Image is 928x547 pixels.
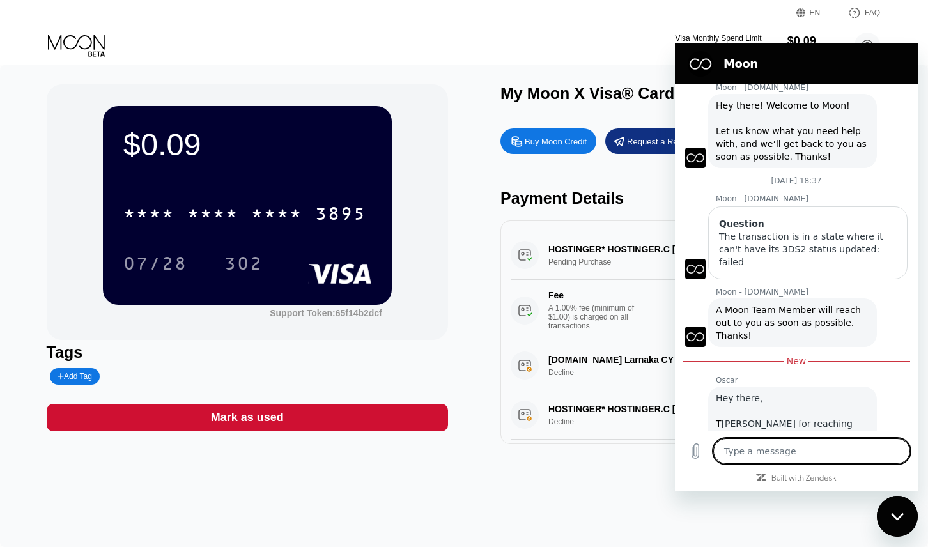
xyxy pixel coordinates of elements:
div: Add Tag [50,368,100,385]
div: $0.09 [787,35,829,48]
iframe: Button to launch messaging window, conversation in progress [877,496,918,537]
div: EN [810,8,821,17]
div: Support Token: 65f14b2dcf [270,308,382,318]
iframe: Messaging window [675,43,918,491]
div: FeeA 1.00% fee (minimum of $1.00) is charged on all transactions$1.00[DATE] 6:41 PM [511,280,892,341]
div: 07/28 [123,255,187,275]
div: $0.09 [123,127,371,162]
div: Buy Moon Credit [500,128,596,154]
div: Buy Moon Credit [525,136,587,147]
div: Tags [47,343,448,362]
div: 3895 [315,205,366,226]
div: 07/28 [114,247,197,279]
div: $0.09Moon Credit [787,35,829,57]
div: Add Tag [58,372,92,381]
div: 302 [215,247,272,279]
div: Support Token:65f14b2dcf [270,308,382,318]
div: 302 [224,255,263,275]
div: Visa Monthly Spend Limit$15.92/$4,000.00 [675,34,761,57]
div: Request a Refund [605,128,701,154]
div: My Moon X Visa® Card [500,84,674,103]
div: FAQ [865,8,880,17]
div: Request a Refund [627,136,694,147]
div: Mark as used [211,410,284,425]
div: Fee [548,290,638,300]
div: A 1.00% fee (minimum of $1.00) is charged on all transactions [548,304,644,330]
div: Visa Monthly Spend Limit [675,34,761,43]
div: FAQ [835,6,880,19]
div: Mark as used [47,404,448,431]
div: Payment Details [500,189,902,208]
div: EN [796,6,835,19]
